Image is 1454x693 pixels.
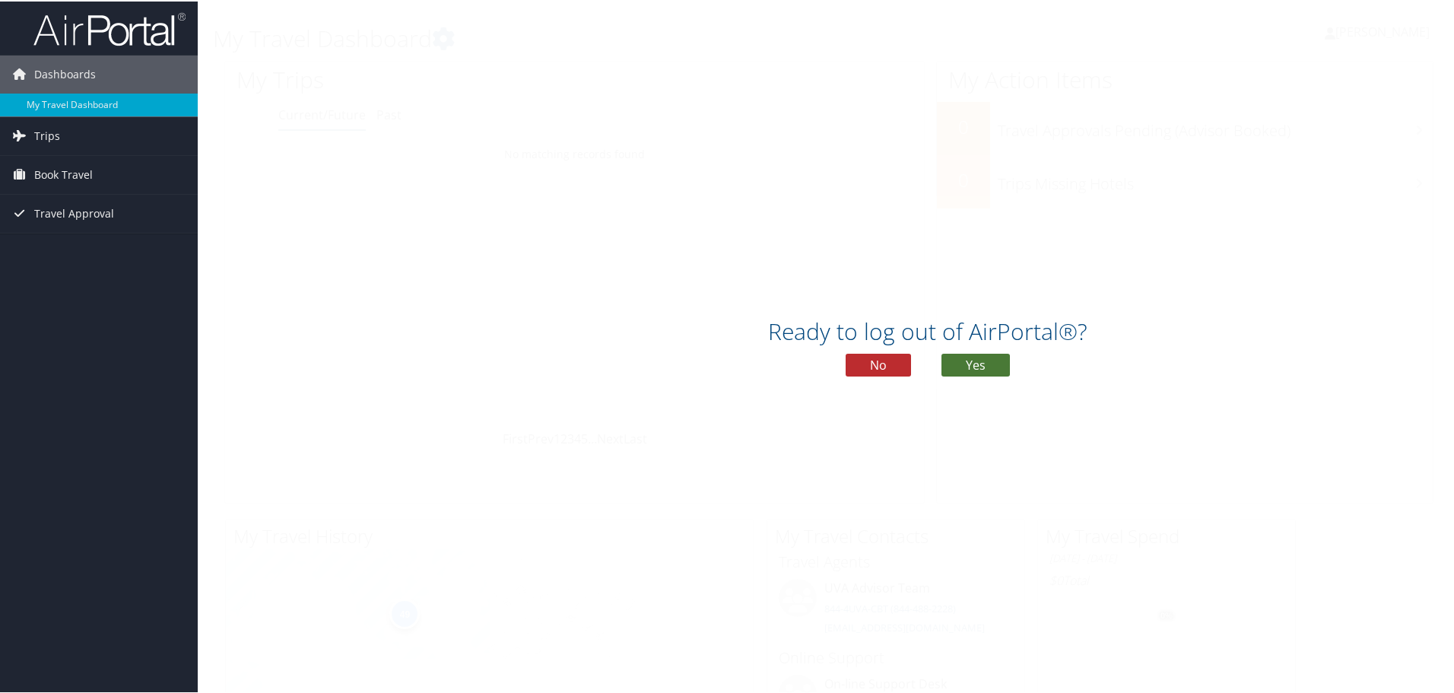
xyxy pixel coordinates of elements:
[941,352,1010,375] button: Yes
[846,352,911,375] button: No
[34,193,114,231] span: Travel Approval
[34,54,96,92] span: Dashboards
[34,116,60,154] span: Trips
[34,154,93,192] span: Book Travel
[33,10,186,46] img: airportal-logo.png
